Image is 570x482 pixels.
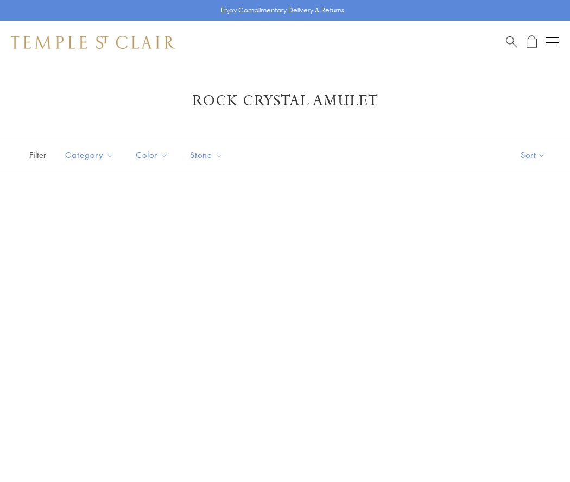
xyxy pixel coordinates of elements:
[527,35,537,49] a: Open Shopping Bag
[60,148,122,162] span: Category
[130,148,176,162] span: Color
[11,36,175,49] img: Temple St. Clair
[128,143,176,167] button: Color
[546,36,559,49] button: Open navigation
[27,91,543,111] h1: Rock Crystal Amulet
[182,143,231,167] button: Stone
[185,148,231,162] span: Stone
[506,35,517,49] a: Search
[57,143,122,167] button: Category
[221,5,344,16] p: Enjoy Complimentary Delivery & Returns
[496,138,570,172] button: Show sort by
